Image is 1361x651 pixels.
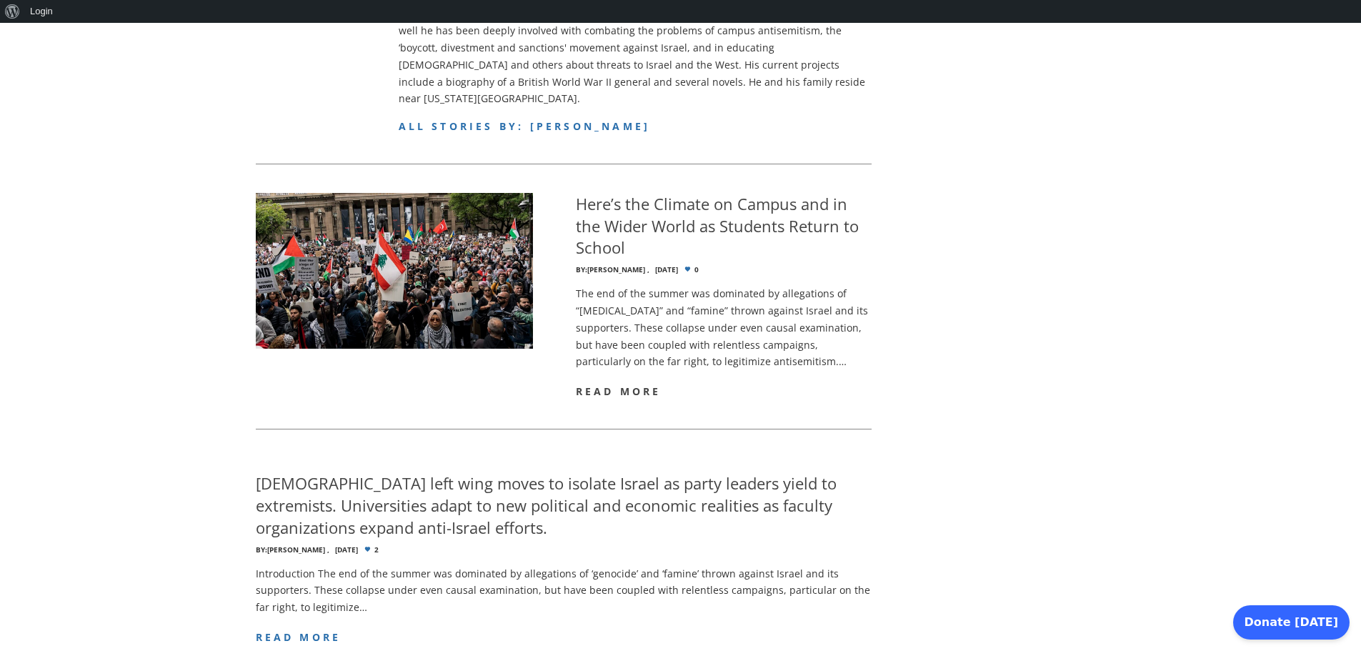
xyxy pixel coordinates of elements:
[655,266,678,274] time: [DATE]
[576,266,872,274] div: 0
[576,285,872,370] p: The end of the summer was dominated by allegations of “[MEDICAL_DATA]” and “famine” thrown agains...
[256,545,267,555] span: By:
[256,630,342,644] a: read more
[576,264,587,274] span: By:
[576,384,662,398] a: read more
[587,264,645,274] a: [PERSON_NAME]
[576,193,872,259] h4: Here’s the Climate on Campus and in the Wider World as Students Return to School
[335,546,358,554] time: [DATE]
[256,565,872,616] p: Introduction The end of the summer was dominated by allegations of ‘genocide’ and ‘famine’ thrown...
[256,472,872,538] h4: [DEMOGRAPHIC_DATA] left wing moves to isolate Israel as party leaders yield to extremists. Univer...
[256,546,872,554] div: 2
[399,119,651,133] a: All stories by: [PERSON_NAME]
[267,545,325,555] a: [PERSON_NAME]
